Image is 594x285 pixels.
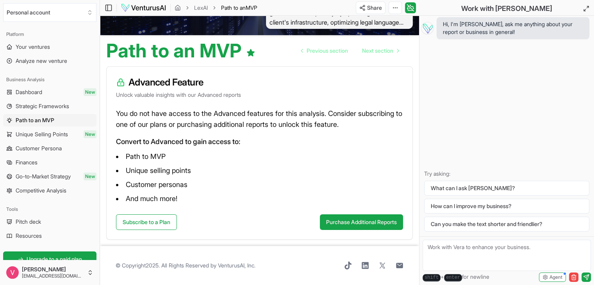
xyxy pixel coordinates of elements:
span: Analyze new venture [16,57,67,65]
h3: Advanced Feature [116,76,403,89]
span: + for newline [423,273,489,281]
button: Can you make the text shorter and friendlier? [424,217,589,232]
span: Unique Selling Points [16,130,68,138]
a: Subscribe to a Plan [116,214,177,230]
span: Hi, I'm [PERSON_NAME], ask me anything about your report or business in general! [443,20,583,36]
span: Next section [362,47,393,55]
li: Customer personas [116,178,403,191]
a: Customer Persona [3,142,96,155]
span: Customer Persona [16,144,62,152]
a: VenturusAI, Inc [218,262,254,269]
p: Try asking: [424,170,589,178]
span: New [84,173,96,180]
span: Your ventures [16,43,50,51]
span: Resources [16,232,42,240]
kbd: shift [423,274,441,281]
span: Competitive Analysis [16,187,66,194]
button: Agent [539,273,566,282]
p: Convert to Advanced to gain access to: [116,136,403,147]
div: Platform [3,28,96,41]
h1: Path to an MVP [106,41,255,60]
a: Go to next page [356,43,405,59]
span: © Copyright 2025 . All Rights Reserved by . [116,262,255,269]
a: DashboardNew [3,86,96,98]
a: LexAI [194,4,208,12]
button: How can I improve my business? [424,199,589,214]
span: Previous section [307,47,348,55]
span: New [84,130,96,138]
div: Tools [3,203,96,216]
img: ACg8ocIGJQw5rugDOKbjiyXMQ8jiTNRWnXvbn1Xy_LTFUtupeQx7r45-=s96-c [6,266,19,279]
p: You do not have access to the Advanced features for this analysis. Consider subscribing to one of... [116,108,403,130]
button: Share [356,2,385,14]
a: Resources [3,230,96,242]
button: Select an organization [3,3,96,22]
span: [PERSON_NAME] [22,266,84,273]
a: Finances [3,156,96,169]
button: What can I ask [PERSON_NAME]? [424,181,589,196]
nav: breadcrumb [175,4,257,12]
button: Purchase Additional Reports [320,214,403,230]
div: Business Analysis [3,73,96,86]
a: Competitive Analysis [3,184,96,197]
span: Agent [549,274,562,280]
a: Go-to-Market StrategyNew [3,170,96,183]
img: logo [121,3,166,12]
kbd: enter [444,274,462,281]
li: And much more! [116,192,403,205]
span: Dashboard [16,88,42,96]
a: Path to an MVP [3,114,96,126]
span: New [84,88,96,96]
span: Finances [16,159,37,166]
span: Go-to-Market Strategy [16,173,71,180]
span: Share [367,4,382,12]
nav: pagination [295,43,405,59]
li: Path to MVP [116,150,403,163]
img: Vera [421,22,433,34]
a: Go to previous page [295,43,354,59]
a: Analyze new venture [3,55,96,67]
span: [EMAIL_ADDRESS][DOMAIN_NAME] [22,273,84,279]
a: Pitch deck [3,216,96,228]
li: Unique selling points [116,164,403,177]
span: Pitch deck [16,218,41,226]
span: Path to an MVP [16,116,54,124]
a: Upgrade to a paid plan [3,251,96,267]
h2: Work with [PERSON_NAME] [461,3,552,14]
span: Strategic Frameworks [16,102,69,110]
a: Strategic Frameworks [3,100,96,112]
a: Your ventures [3,41,96,53]
a: Unique Selling PointsNew [3,128,96,141]
span: Path to an [221,4,246,11]
button: [PERSON_NAME][EMAIL_ADDRESS][DOMAIN_NAME] [3,263,96,282]
span: Path to anMVP [221,4,257,12]
p: Unlock valuable insights with our Advanced reports [116,91,403,99]
span: Upgrade to a paid plan [27,255,82,263]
